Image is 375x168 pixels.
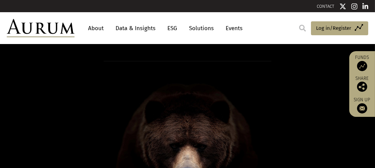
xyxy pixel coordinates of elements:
img: Twitter icon [339,3,346,10]
a: Data & Insights [112,22,159,35]
a: CONTACT [317,4,334,9]
a: About [85,22,107,35]
a: ESG [164,22,181,35]
img: Instagram icon [351,3,357,10]
a: Events [222,22,243,35]
img: search.svg [299,25,306,31]
img: Linkedin icon [362,3,369,10]
img: Access Funds [357,61,367,71]
a: Funds [353,55,372,71]
a: Log in/Register [311,21,368,36]
span: Log in/Register [316,24,351,32]
img: Share this post [357,82,367,92]
a: Solutions [186,22,217,35]
a: Sign up [353,97,372,113]
img: Aurum [7,19,75,37]
div: Share [353,76,372,92]
img: Sign up to our newsletter [357,103,367,113]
